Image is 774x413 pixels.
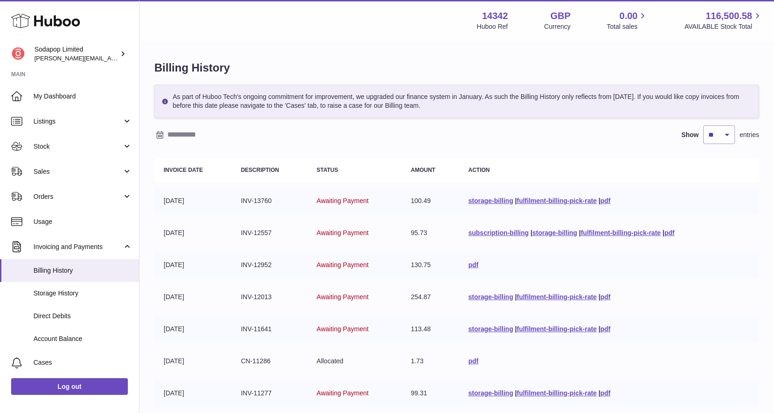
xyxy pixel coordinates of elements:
a: subscription-billing [468,229,529,236]
a: 116,500.58 AVAILABLE Stock Total [684,10,763,31]
span: My Dashboard [33,92,132,101]
span: | [515,325,517,333]
td: [DATE] [154,283,232,311]
a: fulfilment-billing-pick-rate [517,389,597,397]
a: fulfilment-billing-pick-rate [517,197,597,204]
span: | [515,293,517,301]
label: Show [681,131,699,139]
strong: Amount [411,167,436,173]
span: 116,500.58 [706,10,752,22]
a: storage-billing [468,197,513,204]
strong: GBP [550,10,570,22]
span: | [599,293,601,301]
a: storage-billing [468,325,513,333]
td: INV-11641 [232,315,307,343]
span: Account Balance [33,334,132,343]
td: INV-12952 [232,251,307,279]
strong: 14342 [482,10,508,22]
span: | [530,229,532,236]
span: Awaiting Payment [317,197,369,204]
span: Invoicing and Payments [33,243,122,251]
span: Awaiting Payment [317,293,369,301]
td: 100.49 [402,187,459,215]
strong: Invoice Date [164,167,203,173]
span: Allocated [317,357,344,365]
a: storage-billing [468,389,513,397]
span: | [579,229,581,236]
td: CN-11286 [232,347,307,375]
strong: Status [317,167,338,173]
div: Sodapop Limited [34,45,118,63]
span: Stock [33,142,122,151]
span: | [662,229,664,236]
div: Currency [544,22,571,31]
span: Awaiting Payment [317,261,369,269]
span: Orders [33,192,122,201]
td: [DATE] [154,380,232,407]
td: 130.75 [402,251,459,279]
a: pdf [600,389,610,397]
td: [DATE] [154,251,232,279]
span: Total sales [607,22,648,31]
a: pdf [468,357,478,365]
td: INV-12557 [232,219,307,247]
h1: Billing History [154,60,759,75]
td: [DATE] [154,347,232,375]
span: Awaiting Payment [317,229,369,236]
span: entries [740,131,759,139]
span: | [599,197,601,204]
a: storage-billing [532,229,577,236]
td: 254.87 [402,283,459,311]
span: Cases [33,358,132,367]
td: [DATE] [154,315,232,343]
a: fulfilment-billing-pick-rate [517,293,597,301]
a: pdf [468,261,478,269]
a: Log out [11,378,128,395]
td: INV-11277 [232,380,307,407]
div: Huboo Ref [477,22,508,31]
a: 0.00 Total sales [607,10,648,31]
td: 113.48 [402,315,459,343]
span: | [515,197,517,204]
img: david@sodapop-audio.co.uk [11,47,25,61]
div: As part of Huboo Tech's ongoing commitment for improvement, we upgraded our finance system in Jan... [154,85,759,118]
span: [PERSON_NAME][EMAIL_ADDRESS][DOMAIN_NAME] [34,54,186,62]
span: AVAILABLE Stock Total [684,22,763,31]
a: storage-billing [468,293,513,301]
span: | [515,389,517,397]
td: 95.73 [402,219,459,247]
span: Usage [33,217,132,226]
a: fulfilment-billing-pick-rate [517,325,597,333]
td: 99.31 [402,380,459,407]
td: [DATE] [154,187,232,215]
td: 1.73 [402,347,459,375]
span: Awaiting Payment [317,389,369,397]
span: | [599,389,601,397]
td: INV-12013 [232,283,307,311]
strong: Description [241,167,279,173]
span: Billing History [33,266,132,275]
td: [DATE] [154,219,232,247]
span: Direct Debits [33,312,132,321]
a: pdf [600,325,610,333]
span: Listings [33,117,122,126]
span: Storage History [33,289,132,298]
a: pdf [600,293,610,301]
span: Sales [33,167,122,176]
td: INV-13760 [232,187,307,215]
a: pdf [664,229,675,236]
a: pdf [600,197,610,204]
span: | [599,325,601,333]
strong: Action [468,167,490,173]
span: 0.00 [620,10,638,22]
span: Awaiting Payment [317,325,369,333]
a: fulfilment-billing-pick-rate [581,229,661,236]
